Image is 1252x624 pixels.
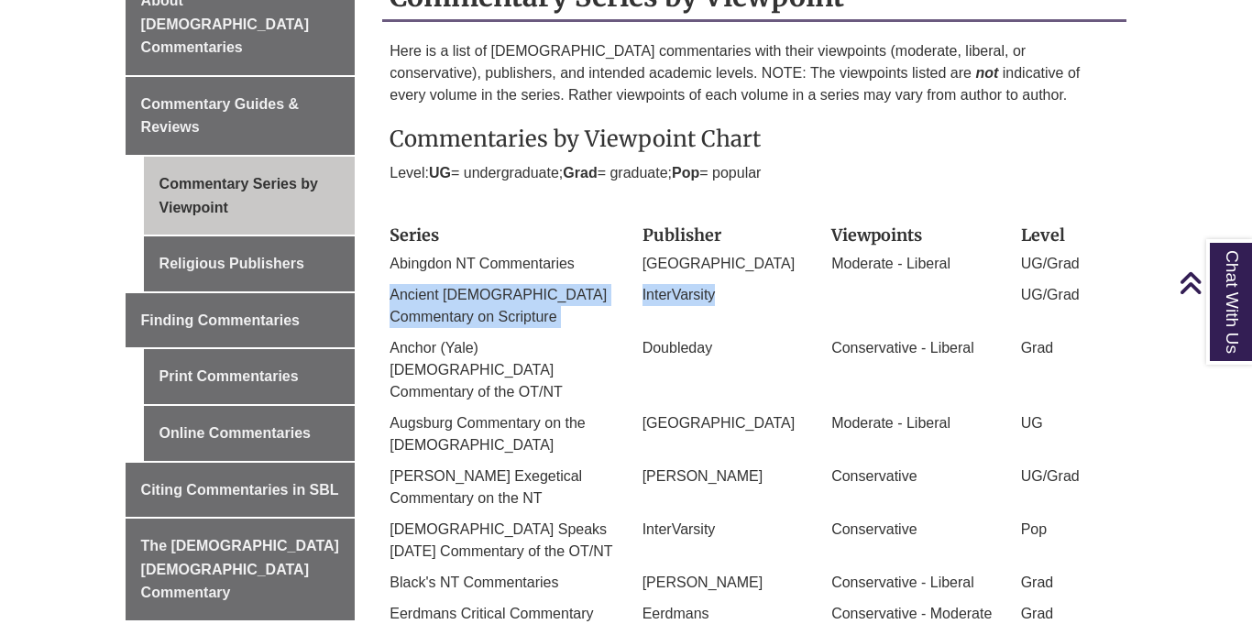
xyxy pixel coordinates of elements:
p: Anchor (Yale) [DEMOGRAPHIC_DATA] Commentary of the OT/NT [390,337,614,403]
a: Commentary Guides & Reviews [126,77,356,155]
p: UG/Grad [1021,465,1120,487]
p: [GEOGRAPHIC_DATA] [642,412,805,434]
p: Doubleday [642,337,805,359]
strong: Publisher [642,224,721,246]
p: Ancient [DEMOGRAPHIC_DATA] Commentary on Scripture [390,284,614,328]
a: Religious Publishers [144,236,356,291]
p: Pop [1021,519,1120,541]
p: Abingdon NT Commentaries [390,253,614,275]
p: Level: = undergraduate; = graduate; = popular [390,162,1119,184]
a: Online Commentaries [144,406,356,461]
p: Conservative [831,465,994,487]
p: UG [1021,412,1120,434]
strong: Series [390,224,439,246]
strong: UG [429,165,451,181]
p: Black's NT Commentaries [390,572,614,594]
p: [DEMOGRAPHIC_DATA] Speaks [DATE] Commentary of the OT/NT [390,519,614,563]
p: [PERSON_NAME] [642,572,805,594]
a: Back to Top [1179,270,1247,295]
strong: Grad [563,165,597,181]
p: Moderate - Liberal [831,253,994,275]
a: Print Commentaries [144,349,356,404]
p: Conservative - Liberal [831,572,994,594]
strong: Pop [672,165,699,181]
span: The [DEMOGRAPHIC_DATA] [DEMOGRAPHIC_DATA] Commentary [141,538,339,600]
a: Finding Commentaries [126,293,356,348]
strong: Viewpoints [831,224,922,246]
p: Moderate - Liberal [831,412,994,434]
p: Augsburg Commentary on the [DEMOGRAPHIC_DATA] [390,412,614,456]
p: UG/Grad [1021,284,1120,306]
p: [GEOGRAPHIC_DATA] [642,253,805,275]
em: not [975,65,998,81]
strong: Level [1021,224,1065,246]
h3: Commentaries by Viewpoint Chart [390,125,1119,153]
a: The [DEMOGRAPHIC_DATA] [DEMOGRAPHIC_DATA] Commentary [126,519,356,620]
p: Here is a list of [DEMOGRAPHIC_DATA] commentaries with their viewpoints (moderate, liberal, or co... [390,40,1119,106]
a: Commentary Series by Viewpoint [144,157,356,235]
p: Conservative [831,519,994,541]
p: [PERSON_NAME] Exegetical Commentary on the NT [390,465,614,509]
a: Citing Commentaries in SBL [126,463,356,518]
p: [PERSON_NAME] [642,465,805,487]
p: InterVarsity [642,519,805,541]
p: UG/Grad [1021,253,1120,275]
span: Finding Commentaries [141,312,300,328]
p: InterVarsity [642,284,805,306]
span: Citing Commentaries in SBL [141,482,339,498]
p: Grad [1021,337,1120,359]
p: Conservative - Liberal [831,337,994,359]
p: Grad [1021,572,1120,594]
span: Commentary Guides & Reviews [141,96,299,136]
